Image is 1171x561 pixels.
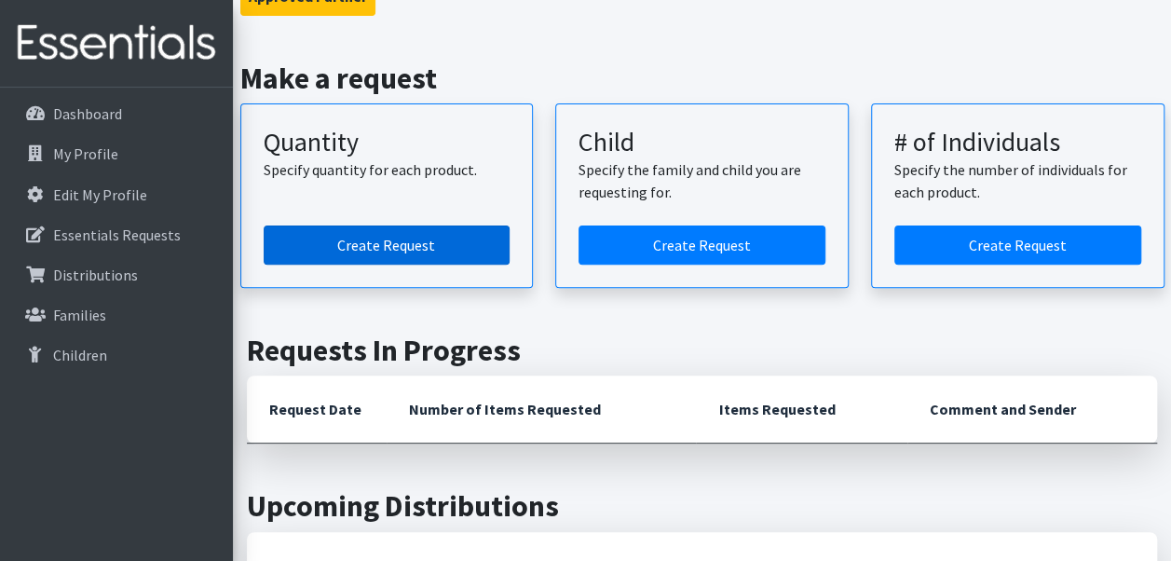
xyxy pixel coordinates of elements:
[387,376,696,444] th: Number of Items Requested
[894,158,1141,203] p: Specify the number of individuals for each product.
[7,135,225,172] a: My Profile
[7,176,225,213] a: Edit My Profile
[7,296,225,334] a: Families
[7,216,225,253] a: Essentials Requests
[7,256,225,294] a: Distributions
[53,104,122,123] p: Dashboard
[264,158,511,181] p: Specify quantity for each product.
[894,226,1141,265] a: Create a request by number of individuals
[53,266,138,284] p: Distributions
[579,127,825,158] h3: Child
[53,346,107,364] p: Children
[7,95,225,132] a: Dashboard
[907,376,1157,444] th: Comment and Sender
[579,226,825,265] a: Create a request for a child or family
[264,226,511,265] a: Create a request by quantity
[247,333,1157,368] h2: Requests In Progress
[579,158,825,203] p: Specify the family and child you are requesting for.
[53,306,106,324] p: Families
[53,226,181,244] p: Essentials Requests
[894,127,1141,158] h3: # of Individuals
[240,61,1164,96] h2: Make a request
[264,127,511,158] h3: Quantity
[7,12,225,75] img: HumanEssentials
[247,376,387,444] th: Request Date
[53,185,147,204] p: Edit My Profile
[696,376,906,444] th: Items Requested
[7,336,225,374] a: Children
[247,488,1157,524] h2: Upcoming Distributions
[53,144,118,163] p: My Profile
